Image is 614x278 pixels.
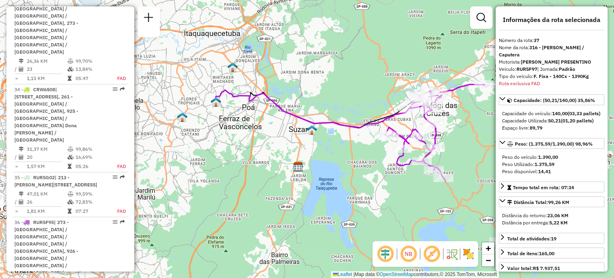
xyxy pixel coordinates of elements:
td: 1,15 KM [26,74,67,82]
img: 631 UDC Light WCL Cidade Kemel [227,62,238,72]
i: Total de Atividades [19,200,24,204]
span: + [486,243,491,253]
td: 20 [26,153,67,161]
span: 34 - [14,86,78,143]
strong: 5,22 KM [549,220,568,226]
span: Peso: (1.375,59/1.390,00) 98,96% [515,141,593,147]
a: Total de atividades:19 [499,233,604,244]
i: Total de Atividades [19,155,24,160]
em: Opções [113,220,118,224]
h4: Informações da rota selecionada [499,16,604,24]
img: Exibir/Ocultar setores [462,248,475,260]
em: Rota exportada [120,87,125,92]
span: 36 - [14,219,78,276]
i: Distância Total [19,59,24,64]
a: Distância Total:99,26 KM [499,196,604,207]
span: | [353,272,355,277]
span: Exibir rótulo [422,244,441,264]
div: Map data © contributors,© 2025 TomTom, Microsoft [331,271,499,278]
td: 72,83% [75,198,108,206]
i: % de utilização do peso [68,59,74,64]
td: / [14,65,18,73]
div: Total de itens: [507,250,554,257]
div: Veículo: [499,66,604,73]
div: Peso: (1.375,59/1.390,00) 98,96% [499,150,604,178]
a: Capacidade: (50,21/140,00) 35,86% [499,94,604,105]
a: OpenStreetMap [380,272,414,277]
img: 607 UDC Full Ferraz de Vasconcelos [211,97,221,107]
a: Valor total:R$ 7.937,51 [499,262,604,273]
td: / [14,198,18,206]
i: % de utilização da cubagem [68,200,74,204]
span: 35 - [14,174,97,188]
strong: F. Fixa - 140Cx - 1390Kg [534,73,589,79]
td: 99,59% [75,190,108,198]
div: Espaço livre: [502,124,601,132]
strong: (01,20 pallets) [561,118,594,124]
div: Peso Utilizado: [502,161,601,168]
a: Exibir filtros [473,10,489,26]
strong: 50,21 [548,118,561,124]
span: Ocultar deslocamento [376,244,395,264]
strong: 140,00 [552,110,568,116]
td: 1,81 KM [26,207,67,215]
span: Peso do veículo: [502,154,558,160]
strong: 37 [534,37,539,43]
strong: 19 [551,236,556,242]
td: = [14,74,18,82]
a: Total de itens:165,00 [499,248,604,258]
td: 07:27 [75,207,108,215]
span: | [STREET_ADDRESS], 261 - [GEOGRAPHIC_DATA] / [GEOGRAPHIC_DATA], 925 - [GEOGRAPHIC_DATA] / [GEOGR... [14,86,78,143]
img: 630 UDC Light WCL Jardim Santa Helena [307,125,317,135]
em: Rota exportada [120,175,125,180]
td: 26,36 KM [26,57,67,65]
em: Opções [113,87,118,92]
div: Peso disponível: [502,168,601,175]
strong: R$ 7.937,51 [533,265,560,271]
strong: 316 - [PERSON_NAME] / Caputera [499,44,584,58]
img: CDD Suzano [293,162,303,172]
strong: 1.390,00 [538,154,558,160]
td: 23 [26,65,67,73]
strong: 89,79 [530,125,542,131]
strong: RUR5F97 [516,66,537,72]
td: FAD [108,74,126,82]
td: 16,69% [75,153,108,161]
em: Rota exportada [120,220,125,224]
div: Motorista: [499,58,604,66]
div: Tipo do veículo: [499,73,604,80]
span: 99,26 KM [548,199,569,205]
td: 99,70% [75,57,108,65]
i: % de utilização do peso [68,192,74,196]
div: Atividade não roteirizada - OSMAR RAMOS DE OLIVE [489,237,509,245]
div: Capacidade: (50,21/140,00) 35,86% [499,107,604,135]
strong: 165,00 [539,250,554,256]
td: 1,57 KM [26,162,67,170]
i: Distância Total [19,192,24,196]
i: Distância Total [19,147,24,152]
td: 26 [26,198,67,206]
span: Total de atividades: [507,236,556,242]
a: Nova sessão e pesquisa [141,10,157,28]
td: 05:26 [75,162,108,170]
td: / [14,153,18,161]
td: = [14,162,18,170]
span: RUR5G02 [33,174,55,180]
strong: 14,41 [538,168,551,174]
i: % de utilização da cubagem [68,155,74,160]
strong: 23,06 KM [547,212,568,218]
i: Tempo total em rota [68,76,72,81]
div: Valor total: [507,265,560,272]
strong: 1.375,59 [534,161,554,167]
a: Zoom in [482,242,494,254]
td: 99,86% [75,145,108,153]
i: Tempo total em rota [68,209,72,214]
span: | Jornada: [537,66,575,72]
td: 05:47 [75,74,108,82]
strong: (03,33 pallets) [568,110,600,116]
div: Rota exclusiva FAD [499,80,604,87]
span: Ocultar NR [399,244,418,264]
em: Opções [113,175,118,180]
div: Distância por entrega: [502,219,601,226]
td: = [14,207,18,215]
